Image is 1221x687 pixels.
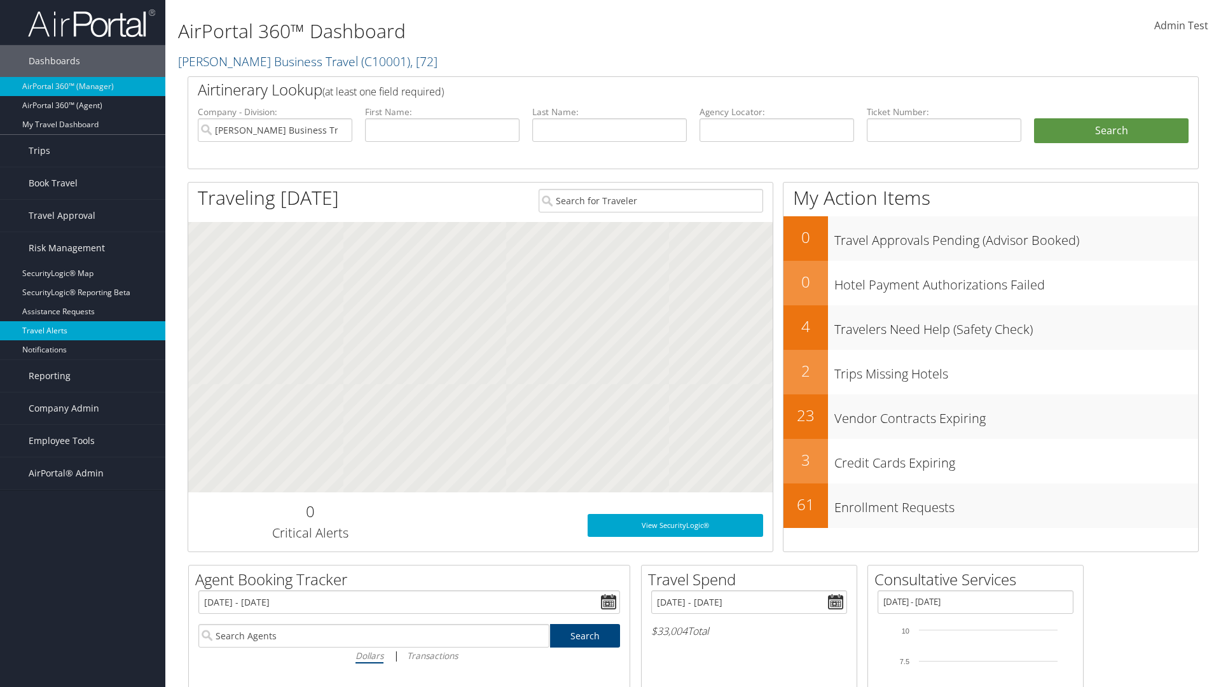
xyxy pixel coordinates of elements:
h3: Travel Approvals Pending (Advisor Booked) [834,225,1198,249]
a: 2Trips Missing Hotels [783,350,1198,394]
h3: Enrollment Requests [834,492,1198,517]
h2: 2 [783,360,828,382]
h1: Traveling [DATE] [198,184,339,211]
h3: Credit Cards Expiring [834,448,1198,472]
h2: 3 [783,449,828,471]
a: 0Hotel Payment Authorizations Failed [783,261,1198,305]
h2: 23 [783,405,828,426]
h2: 0 [783,271,828,293]
h3: Trips Missing Hotels [834,359,1198,383]
h2: Travel Spend [648,569,857,590]
a: 0Travel Approvals Pending (Advisor Booked) [783,216,1198,261]
a: Admin Test [1154,6,1208,46]
a: [PERSON_NAME] Business Travel [178,53,438,70]
span: Trips [29,135,50,167]
h3: Critical Alerts [198,524,422,542]
h3: Travelers Need Help (Safety Check) [834,314,1198,338]
a: 23Vendor Contracts Expiring [783,394,1198,439]
h1: AirPortal 360™ Dashboard [178,18,865,45]
label: First Name: [365,106,520,118]
span: $33,004 [651,624,687,638]
h1: My Action Items [783,184,1198,211]
span: Travel Approval [29,200,95,232]
span: Book Travel [29,167,78,199]
h2: 0 [783,226,828,248]
span: Reporting [29,360,71,392]
a: 3Credit Cards Expiring [783,439,1198,483]
span: Company Admin [29,392,99,424]
span: Employee Tools [29,425,95,457]
h2: Airtinerary Lookup [198,79,1105,101]
a: Search [550,624,621,648]
i: Dollars [355,649,383,662]
span: Admin Test [1154,18,1208,32]
label: Last Name: [532,106,687,118]
a: 61Enrollment Requests [783,483,1198,528]
h2: Agent Booking Tracker [195,569,630,590]
span: AirPortal® Admin [29,457,104,489]
tspan: 7.5 [900,658,909,665]
input: Search Agents [198,624,549,648]
tspan: 10 [902,627,909,635]
h2: Consultative Services [874,569,1083,590]
label: Ticket Number: [867,106,1021,118]
h3: Hotel Payment Authorizations Failed [834,270,1198,294]
h2: 61 [783,494,828,515]
span: Risk Management [29,232,105,264]
span: Dashboards [29,45,80,77]
h6: Total [651,624,847,638]
button: Search [1034,118,1189,144]
h2: 0 [198,501,422,522]
img: airportal-logo.png [28,8,155,38]
div: | [198,648,620,663]
span: (at least one field required) [322,85,444,99]
a: 4Travelers Need Help (Safety Check) [783,305,1198,350]
h2: 4 [783,316,828,337]
label: Company - Division: [198,106,352,118]
h3: Vendor Contracts Expiring [834,403,1198,427]
input: Search for Traveler [539,189,763,212]
label: Agency Locator: [700,106,854,118]
span: , [ 72 ] [410,53,438,70]
a: View SecurityLogic® [588,514,763,537]
span: ( C10001 ) [361,53,410,70]
i: Transactions [407,649,458,662]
